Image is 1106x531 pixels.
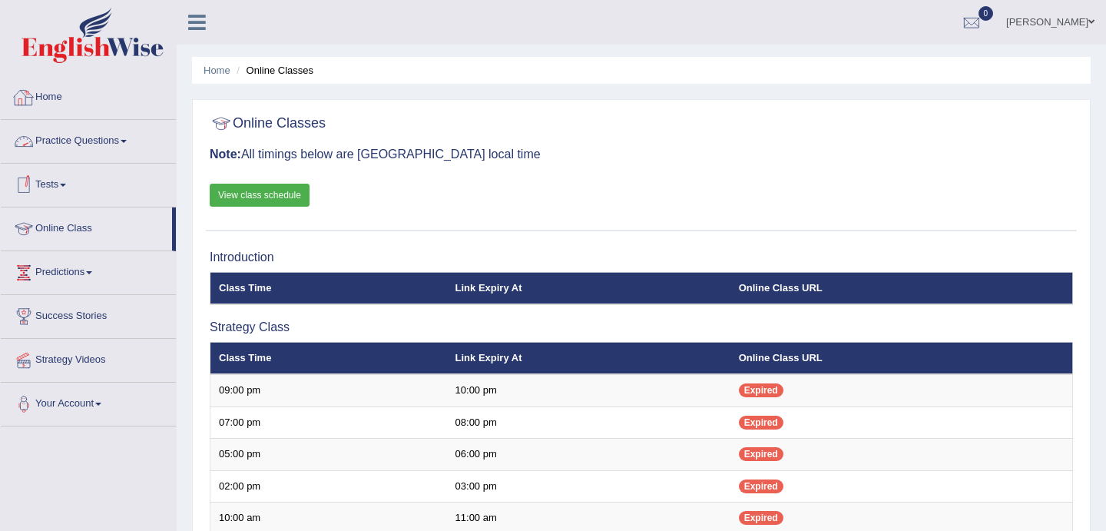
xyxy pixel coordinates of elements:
td: 10:00 pm [447,374,730,407]
a: Your Account [1,383,176,421]
a: Practice Questions [1,120,176,158]
td: 05:00 pm [210,439,447,471]
td: 08:00 pm [447,407,730,439]
td: 06:00 pm [447,439,730,471]
span: Expired [739,383,783,397]
th: Online Class URL [730,342,1073,374]
th: Online Class URL [730,272,1073,304]
a: Success Stories [1,295,176,334]
span: Expired [739,511,783,525]
h2: Online Classes [210,112,326,135]
a: Predictions [1,251,176,290]
a: View class schedule [210,184,310,207]
h3: Introduction [210,251,1073,264]
h3: All timings below are [GEOGRAPHIC_DATA] local time [210,148,1073,161]
span: Expired [739,447,783,461]
a: Home [204,65,230,76]
li: Online Classes [233,63,313,78]
td: 02:00 pm [210,470,447,503]
span: Expired [739,416,783,430]
a: Home [1,76,176,114]
span: 0 [979,6,994,21]
th: Class Time [210,342,447,374]
b: Note: [210,148,241,161]
a: Online Class [1,207,172,246]
th: Link Expiry At [447,272,730,304]
td: 09:00 pm [210,374,447,407]
a: Strategy Videos [1,339,176,377]
span: Expired [739,480,783,493]
th: Link Expiry At [447,342,730,374]
h3: Strategy Class [210,320,1073,334]
th: Class Time [210,272,447,304]
td: 03:00 pm [447,470,730,503]
td: 07:00 pm [210,407,447,439]
a: Tests [1,164,176,202]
